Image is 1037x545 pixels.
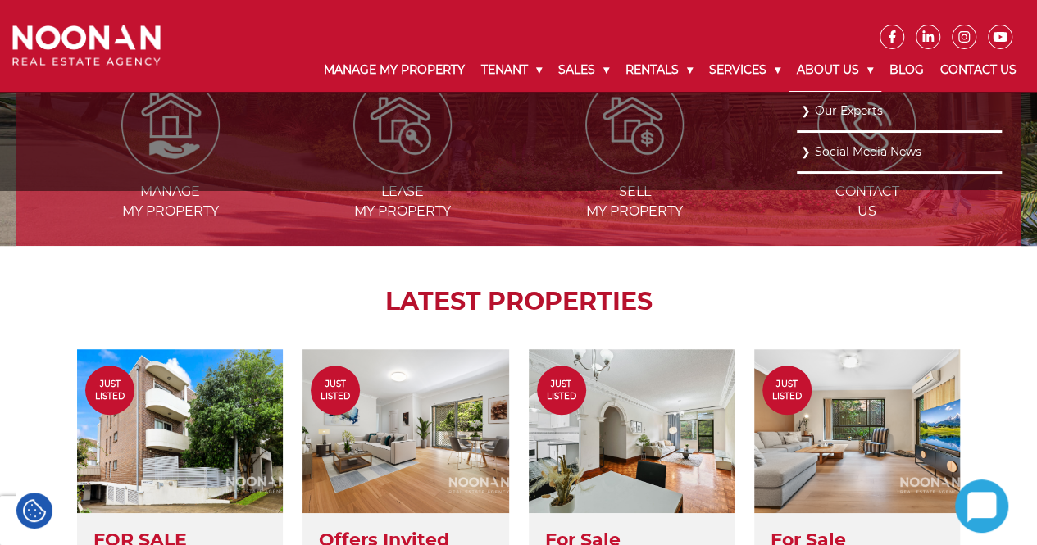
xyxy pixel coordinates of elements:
a: Leasemy Property [288,116,516,219]
span: Just Listed [311,378,360,402]
span: Just Listed [537,378,586,402]
a: Rentals [617,49,701,91]
a: Contact Us [932,49,1025,91]
span: Just Listed [85,378,134,402]
a: Managemy Property [56,116,284,219]
a: Manage My Property [316,49,473,91]
a: ContactUs [753,116,981,219]
span: Lease my Property [288,182,516,221]
a: Blog [881,49,932,91]
a: About Us [789,49,881,92]
a: Services [701,49,789,91]
h2: LATEST PROPERTIES [57,287,980,316]
a: Sales [550,49,617,91]
span: Just Listed [762,378,812,402]
div: Cookie Settings [16,493,52,529]
img: Noonan Real Estate Agency [12,25,161,66]
a: Social Media News [801,141,998,163]
a: Sellmy Property [521,116,749,219]
span: Manage my Property [56,182,284,221]
a: Our Experts [801,100,998,122]
span: Sell my Property [521,182,749,221]
a: Tenant [473,49,550,91]
span: Contact Us [753,182,981,221]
